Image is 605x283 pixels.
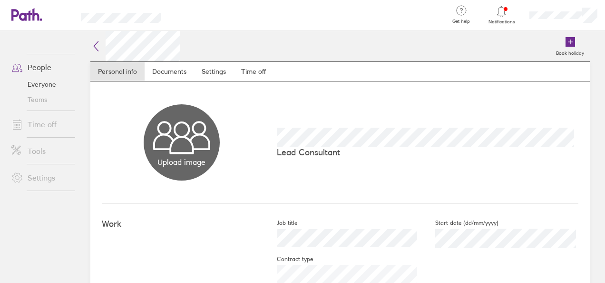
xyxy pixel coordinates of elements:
[4,168,80,187] a: Settings
[550,31,590,61] a: Book holiday
[262,219,297,227] label: Job title
[194,62,234,81] a: Settings
[4,58,80,77] a: People
[486,5,517,25] a: Notifications
[4,141,80,161] a: Tools
[4,92,80,107] a: Teams
[234,62,273,81] a: Time off
[4,115,80,134] a: Time off
[420,219,498,227] label: Start date (dd/mm/yyyy)
[262,255,313,263] label: Contract type
[486,19,517,25] span: Notifications
[4,77,80,92] a: Everyone
[90,62,145,81] a: Personal info
[550,48,590,56] label: Book holiday
[446,19,477,24] span: Get help
[102,219,262,229] h4: Work
[277,147,578,157] p: Lead Consultant
[145,62,194,81] a: Documents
